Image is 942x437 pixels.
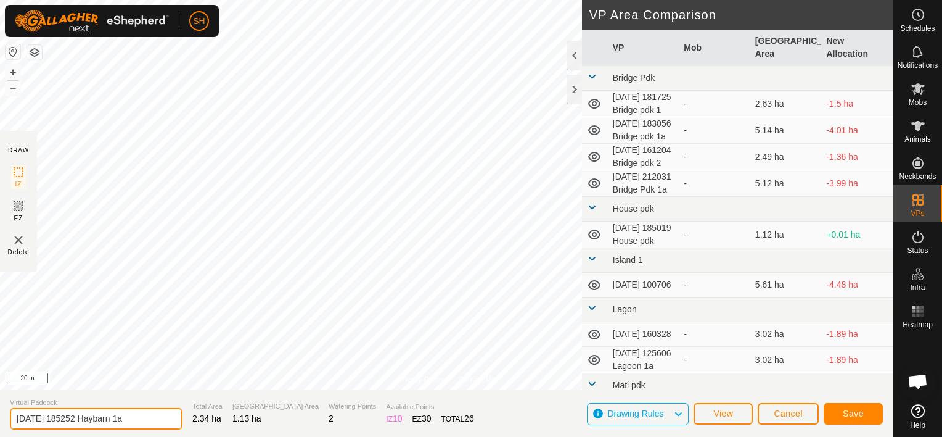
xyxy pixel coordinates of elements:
[393,414,403,423] span: 10
[910,422,925,429] span: Help
[898,62,938,69] span: Notifications
[192,414,221,423] span: 2.34 ha
[684,98,745,110] div: -
[679,30,750,66] th: Mob
[909,99,927,106] span: Mobs
[608,91,679,117] td: [DATE] 181725 Bridge pdk 1
[899,173,936,180] span: Neckbands
[821,91,893,117] td: -1.5 ha
[824,403,883,425] button: Save
[608,170,679,197] td: [DATE] 212031 Bridge Pdk 1a
[412,412,432,425] div: EZ
[684,177,745,190] div: -
[613,73,655,83] span: Bridge Pdk
[750,222,822,248] td: 1.12 ha
[608,144,679,170] td: [DATE] 161204 Bridge pdk 2
[821,117,893,144] td: -4.01 ha
[821,170,893,197] td: -3.99 ha
[386,412,402,425] div: IZ
[821,222,893,248] td: +0.01 ha
[904,136,931,143] span: Animals
[613,304,637,314] span: Lagon
[608,322,679,347] td: [DATE] 160328
[441,412,474,425] div: TOTAL
[758,403,819,425] button: Cancel
[589,7,893,22] h2: VP Area Comparison
[15,180,22,189] span: IZ
[608,222,679,248] td: [DATE] 185019 House pdk
[910,284,925,291] span: Infra
[843,409,864,418] span: Save
[684,278,745,291] div: -
[193,15,205,28] span: SH
[750,91,822,117] td: 2.63 ha
[10,397,182,408] span: Virtual Paddock
[8,248,30,257] span: Delete
[684,328,745,341] div: -
[398,374,444,385] a: Privacy Policy
[6,44,20,59] button: Reset Map
[459,374,495,385] a: Contact Us
[821,322,893,347] td: -1.89 ha
[750,273,822,298] td: 5.61 ha
[613,204,654,214] span: House pdk
[750,144,822,170] td: 2.49 ha
[15,10,169,32] img: Gallagher Logo
[608,30,679,66] th: VP
[750,117,822,144] td: 5.14 ha
[422,414,432,423] span: 30
[684,354,745,367] div: -
[11,233,26,248] img: VP
[899,363,936,400] div: Open chat
[6,81,20,96] button: –
[329,401,376,412] span: Watering Points
[608,273,679,298] td: [DATE] 100706
[464,414,474,423] span: 26
[14,214,23,223] span: EZ
[232,401,319,412] span: [GEOGRAPHIC_DATA] Area
[684,151,745,164] div: -
[911,210,924,217] span: VPs
[750,347,822,373] td: 3.02 ha
[694,403,753,425] button: View
[27,45,42,60] button: Map Layers
[903,321,933,328] span: Heatmap
[893,399,942,434] a: Help
[900,25,935,32] span: Schedules
[613,255,643,265] span: Island 1
[613,380,645,390] span: Mati pdk
[750,30,822,66] th: [GEOGRAPHIC_DATA] Area
[684,124,745,137] div: -
[821,144,893,170] td: -1.36 ha
[821,273,893,298] td: -4.48 ha
[750,322,822,347] td: 3.02 ha
[608,117,679,144] td: [DATE] 183056 Bridge pdk 1a
[907,247,928,254] span: Status
[6,65,20,80] button: +
[607,409,663,418] span: Drawing Rules
[713,409,733,418] span: View
[684,228,745,241] div: -
[821,347,893,373] td: -1.89 ha
[8,146,29,155] div: DRAW
[608,347,679,373] td: [DATE] 125606 Lagoon 1a
[750,170,822,197] td: 5.12 ha
[329,414,334,423] span: 2
[821,30,893,66] th: New Allocation
[774,409,803,418] span: Cancel
[386,402,473,412] span: Available Points
[192,401,223,412] span: Total Area
[232,414,261,423] span: 1.13 ha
